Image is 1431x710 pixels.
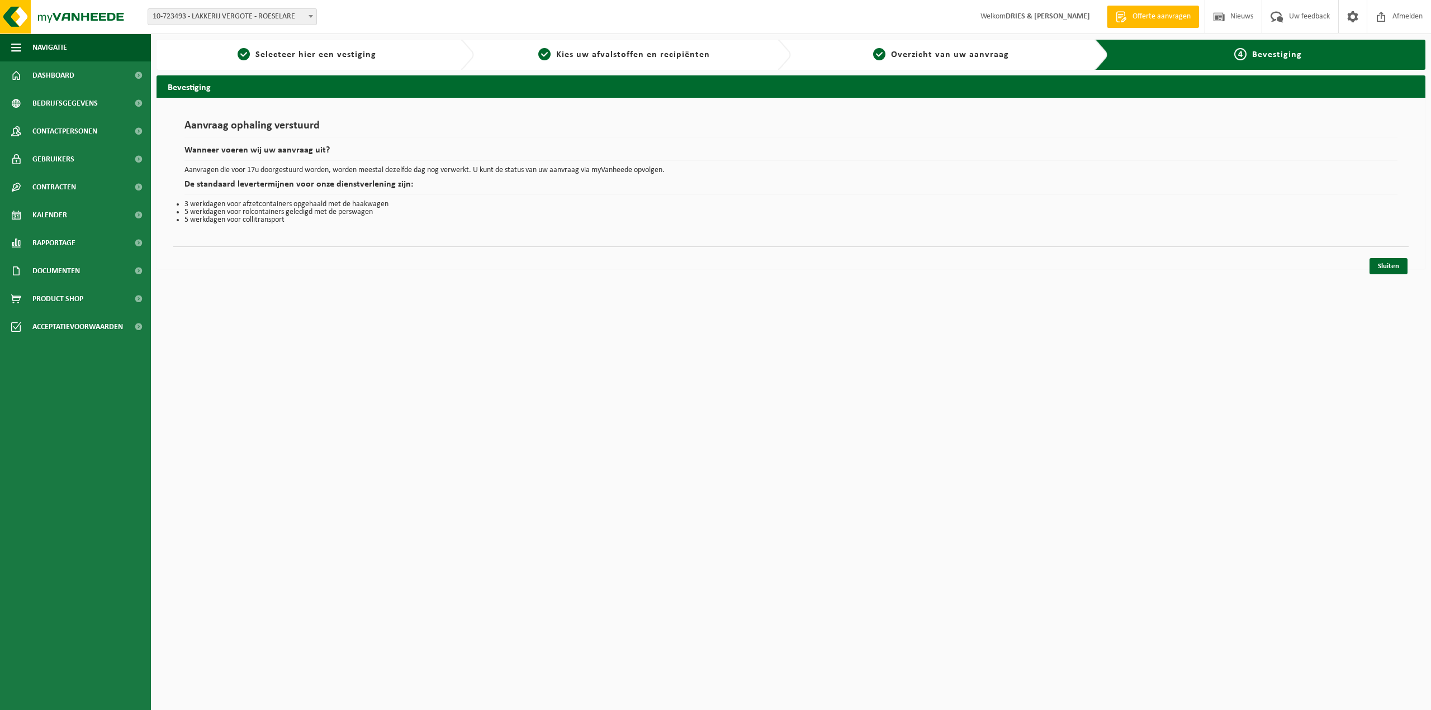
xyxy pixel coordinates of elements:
[184,146,1397,161] h2: Wanneer voeren wij uw aanvraag uit?
[32,201,67,229] span: Kalender
[184,166,1397,174] p: Aanvragen die voor 17u doorgestuurd worden, worden meestal dezelfde dag nog verwerkt. U kunt de s...
[162,48,452,61] a: 1Selecteer hier een vestiging
[873,48,885,60] span: 3
[32,117,97,145] span: Contactpersonen
[538,48,551,60] span: 2
[797,48,1086,61] a: 3Overzicht van uw aanvraag
[157,75,1425,97] h2: Bevestiging
[32,61,74,89] span: Dashboard
[1370,258,1408,274] a: Sluiten
[184,208,1397,216] li: 5 werkdagen voor rolcontainers geledigd met de perswagen
[148,8,317,25] span: 10-723493 - LAKKERIJ VERGOTE - ROESELARE
[32,173,76,201] span: Contracten
[1107,6,1199,28] a: Offerte aanvragen
[891,50,1009,59] span: Overzicht van uw aanvraag
[1006,12,1090,21] strong: DRIES & [PERSON_NAME]
[255,50,376,59] span: Selecteer hier een vestiging
[1252,50,1302,59] span: Bevestiging
[556,50,710,59] span: Kies uw afvalstoffen en recipiënten
[32,34,67,61] span: Navigatie
[238,48,250,60] span: 1
[480,48,769,61] a: 2Kies uw afvalstoffen en recipiënten
[32,313,123,341] span: Acceptatievoorwaarden
[1234,48,1247,60] span: 4
[32,257,80,285] span: Documenten
[184,180,1397,195] h2: De standaard levertermijnen voor onze dienstverlening zijn:
[184,201,1397,208] li: 3 werkdagen voor afzetcontainers opgehaald met de haakwagen
[32,89,98,117] span: Bedrijfsgegevens
[184,120,1397,137] h1: Aanvraag ophaling verstuurd
[184,216,1397,224] li: 5 werkdagen voor collitransport
[32,145,74,173] span: Gebruikers
[148,9,316,25] span: 10-723493 - LAKKERIJ VERGOTE - ROESELARE
[32,285,83,313] span: Product Shop
[1130,11,1193,22] span: Offerte aanvragen
[32,229,75,257] span: Rapportage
